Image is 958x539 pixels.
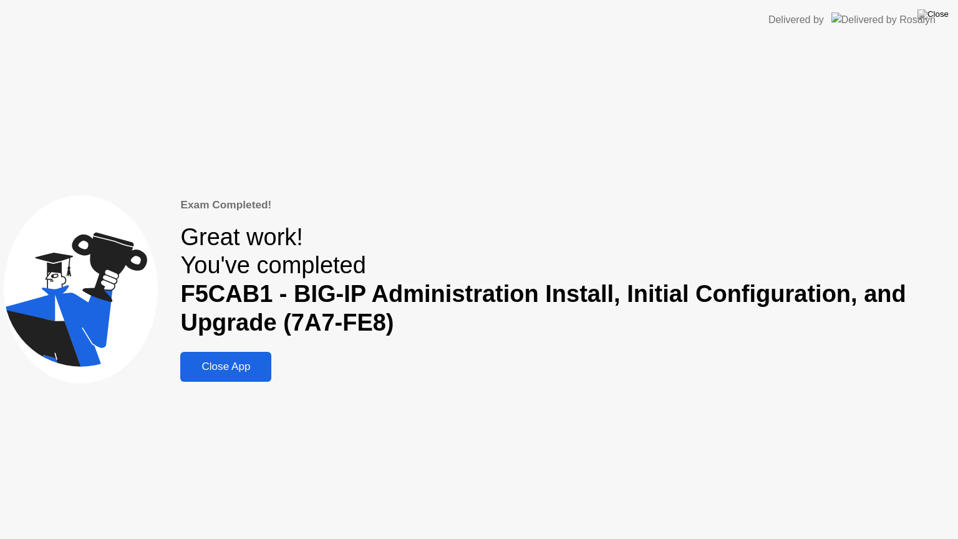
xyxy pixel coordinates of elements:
[180,281,906,336] b: F5CAB1 - BIG-IP Administration Install, Initial Configuration, and Upgrade (7A7-FE8)
[917,9,949,19] img: Close
[180,352,271,382] button: Close App
[180,223,954,337] div: Great work! You've completed
[184,361,268,373] div: Close App
[180,197,954,213] div: Exam Completed!
[768,12,824,27] div: Delivered by
[831,12,936,27] img: Delivered by Rosalyn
